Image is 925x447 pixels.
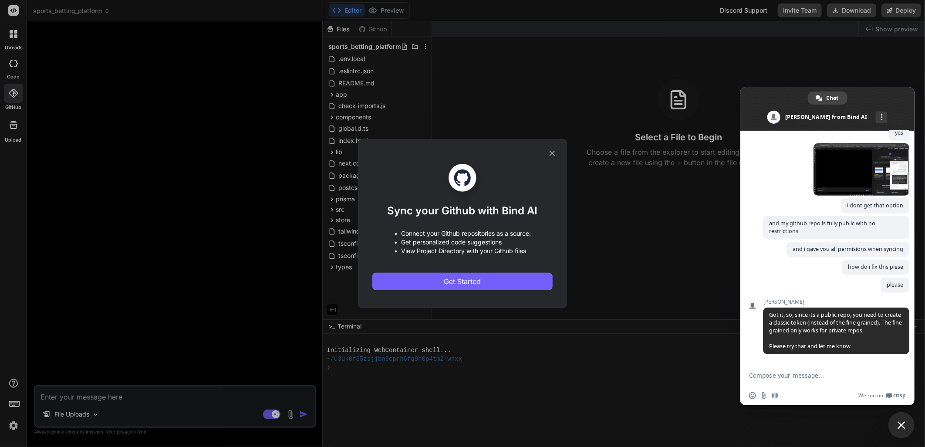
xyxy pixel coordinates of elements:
button: Get Started [372,273,553,290]
span: Send a file [760,392,767,399]
span: how do i fix this plese [848,263,903,271]
span: Crisp [893,392,906,399]
p: • View Project Directory with your Github files [394,247,531,255]
span: Get Started [444,276,481,287]
span: please [887,281,903,288]
span: We run on [858,392,883,399]
span: Audio message [772,392,779,399]
div: More channels [876,112,888,123]
p: • Connect your Github repositories as a source. [394,229,531,238]
h1: Sync your Github with Bind AI [388,204,538,218]
a: We run onCrisp [858,392,906,399]
span: Got it, so, since its a public repo, you need to create a classic token (instead of the fine grai... [769,311,902,350]
span: Insert an emoji [749,392,756,399]
span: Chat [827,91,839,105]
span: yes [895,129,903,136]
textarea: Compose your message... [749,372,887,379]
div: Close chat [888,412,915,438]
span: [PERSON_NAME] [763,299,909,305]
span: and i gave you all permisions when syncing [793,245,903,253]
p: • Get personalized code suggestions [394,238,531,247]
span: i dont get that option [847,202,903,209]
div: Chat [808,91,847,105]
span: and my github repo is fully public with no restrictions [769,220,875,235]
